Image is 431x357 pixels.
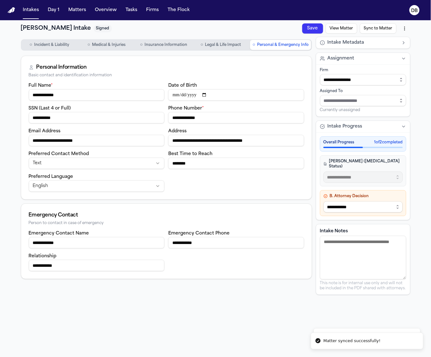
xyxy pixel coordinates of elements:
span: ○ [140,42,143,48]
div: Personal Information [36,64,87,71]
input: Emergency contact relationship [29,260,165,271]
button: Overview [92,4,119,16]
p: This note is for internal use only and will not be included in the PDF shared with attorneys. [320,281,406,291]
label: Preferred Contact Method [29,152,89,156]
textarea: Intake notes [320,236,406,279]
span: ○ [253,42,255,48]
input: SSN [29,112,165,123]
img: Finch Logo [8,7,15,13]
input: Emergency contact phone [168,237,304,248]
button: Tasks [123,4,140,16]
span: Intake Metadata [328,40,364,46]
span: Incident & Liability [34,42,69,47]
input: Select firm [320,74,406,85]
button: Day 1 [45,4,62,16]
label: SSN (Last 4 or Full) [29,106,71,111]
input: Full name [29,89,165,101]
input: Address [168,135,304,146]
span: Insurance Information [145,42,187,47]
button: The Flock [165,4,192,16]
span: Currently unassigned [320,108,360,113]
input: Best time to reach [168,158,304,169]
div: Assigned To [320,89,406,94]
button: Go to Incident & Liability [22,40,77,50]
a: Home [8,7,15,13]
button: Go to Legal & Life Impact [193,40,249,50]
input: Emergency contact name [29,237,165,248]
button: Go to Insurance Information [136,40,192,50]
label: Phone Number [168,106,204,111]
div: Firm [320,68,406,73]
span: 1 of 2 completed [374,140,403,145]
span: Legal & Life Impact [205,42,241,47]
button: Save [270,90,291,112]
label: Relationship [29,254,57,259]
div: Basic contact and identification information [29,73,304,78]
button: Intake Metadata [316,37,410,48]
button: Go to Personal & Emergency Info [250,40,311,50]
span: Assignment [328,55,354,62]
span: Intake Progress [328,123,362,130]
button: Matters [66,4,89,16]
label: Best Time to Reach [168,152,212,156]
button: Intake Progress [316,121,410,132]
h4: B. Attorney Decision [323,194,403,199]
span: ○ [200,42,203,48]
input: Date of birth [168,89,304,101]
label: Preferred Language [29,174,73,179]
button: Go to Medical & Injuries [78,40,134,50]
label: Intake Notes [320,228,406,235]
input: Assign to staff member [320,95,406,106]
label: Date of Birth [168,83,197,88]
label: Emergency Contact Phone [168,231,230,236]
span: ○ [88,42,90,48]
label: Emergency Contact Name [29,231,89,236]
button: Intakes [20,4,41,16]
div: Matter synced successfully! [323,338,381,344]
label: Address [168,129,187,134]
button: View Matter [286,107,314,137]
div: Emergency Contact [29,211,304,219]
input: Email address [29,135,165,146]
span: Medical & Injuries [92,42,126,47]
span: ○ [29,42,32,48]
button: Firms [144,4,161,16]
span: Overall Progress [323,140,354,145]
input: Phone number [168,112,304,123]
label: Full Name [29,83,53,88]
h4: [PERSON_NAME] ([MEDICAL_DATA] Status) [323,159,403,169]
span: Personal & Emergency Info [257,42,309,47]
label: Email Address [29,129,61,134]
div: Person to contact in case of emergency [29,221,304,226]
button: Assignment [316,53,410,64]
